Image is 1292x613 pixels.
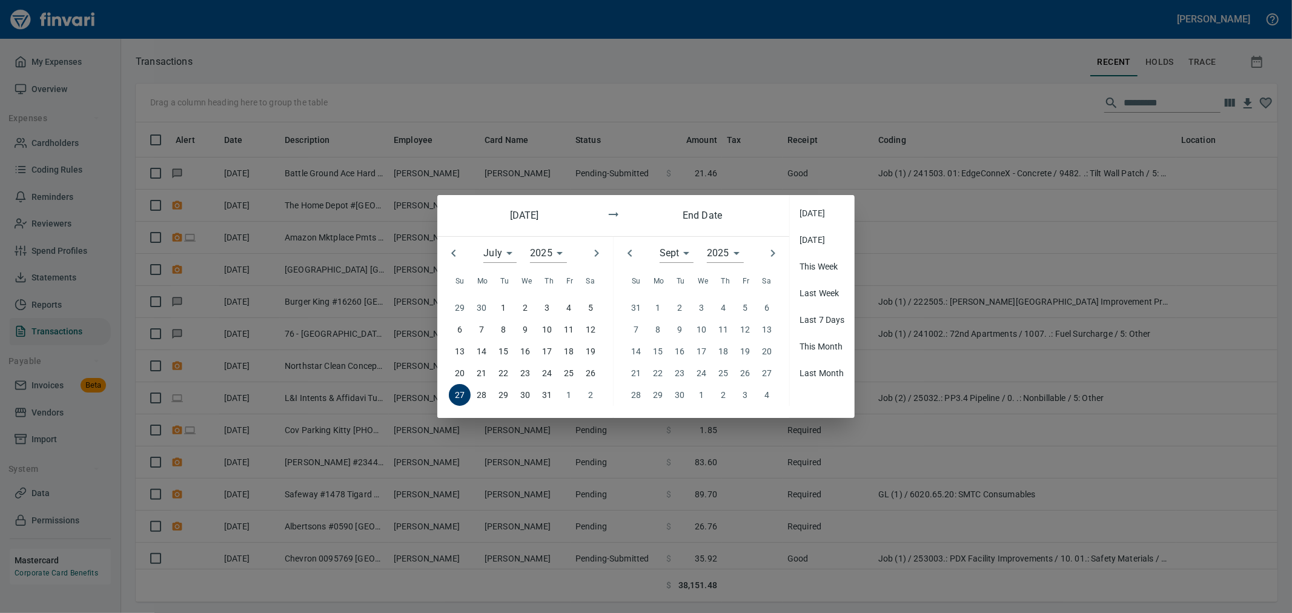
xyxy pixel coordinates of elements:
[542,366,552,380] p: 24
[654,276,664,288] span: Mo
[492,297,514,319] button: 1
[800,367,845,379] span: Last Month
[522,276,532,288] span: We
[477,388,486,402] p: 28
[790,333,855,360] div: This Month
[721,276,730,288] span: Th
[586,276,595,288] span: Sa
[536,362,558,384] button: 24
[471,340,492,362] button: 14
[558,319,580,340] button: 11
[545,276,554,288] span: Th
[477,366,486,380] p: 21
[530,244,567,263] div: 2025
[455,388,465,402] p: 27
[800,207,845,219] span: [DATE]
[536,340,558,362] button: 17
[536,319,558,340] button: 10
[499,388,508,402] p: 29
[542,323,552,336] p: 10
[632,276,641,288] span: Su
[492,340,514,362] button: 15
[471,362,492,384] button: 21
[580,340,601,362] button: 19
[707,244,744,263] div: 2025
[483,244,517,263] div: July
[492,362,514,384] button: 22
[456,276,465,288] span: Su
[477,276,488,288] span: Mo
[514,319,536,340] button: 9
[449,362,471,384] button: 20
[457,323,462,336] p: 6
[558,297,580,319] button: 4
[558,362,580,384] button: 25
[580,362,601,384] button: 26
[536,297,558,319] button: 3
[455,345,465,358] p: 13
[455,366,465,380] p: 20
[542,345,552,358] p: 17
[514,340,536,362] button: 16
[471,319,492,340] button: 7
[658,207,747,224] h6: End Date
[499,366,508,380] p: 22
[542,388,552,402] p: 31
[800,234,845,246] span: [DATE]
[449,340,471,362] button: 13
[743,276,750,288] span: Fr
[523,323,528,336] p: 9
[449,384,471,406] button: 27
[588,301,593,314] p: 5
[790,200,855,227] div: [DATE]
[520,345,530,358] p: 16
[698,276,709,288] span: We
[762,276,771,288] span: Sa
[514,297,536,319] button: 2
[586,323,595,336] p: 12
[477,345,486,358] p: 14
[564,323,574,336] p: 11
[800,314,845,326] span: Last 7 Days
[564,366,574,380] p: 25
[479,323,484,336] p: 7
[449,319,471,340] button: 6
[566,276,574,288] span: Fr
[545,301,549,314] p: 3
[492,319,514,340] button: 8
[480,207,569,224] h6: [DATE]
[558,340,580,362] button: 18
[586,366,595,380] p: 26
[514,384,536,406] button: 30
[800,287,845,299] span: Last Week
[790,306,855,333] div: Last 7 Days
[536,384,558,406] button: 31
[514,362,536,384] button: 23
[800,260,845,273] span: This Week
[677,276,685,288] span: Tu
[499,345,508,358] p: 15
[790,253,855,280] div: This Week
[790,280,855,306] div: Last Week
[564,345,574,358] p: 18
[800,340,845,353] span: This Month
[790,360,855,386] div: Last Month
[520,388,530,402] p: 30
[580,297,601,319] button: 5
[492,384,514,406] button: 29
[580,319,601,340] button: 12
[523,301,528,314] p: 2
[471,384,492,406] button: 28
[660,244,694,263] div: Sept
[500,276,509,288] span: Tu
[520,366,530,380] p: 23
[501,301,506,314] p: 1
[501,323,506,336] p: 8
[586,345,595,358] p: 19
[790,227,855,253] div: [DATE]
[566,301,571,314] p: 4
